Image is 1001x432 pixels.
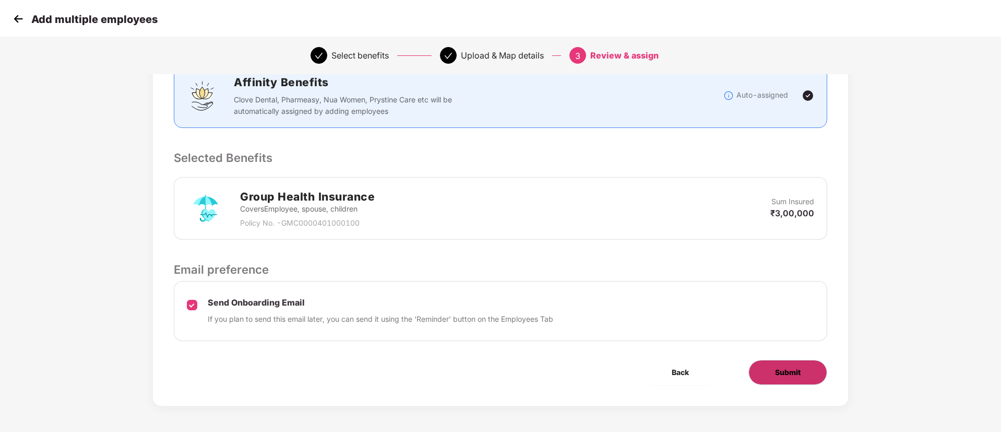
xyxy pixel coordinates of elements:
[770,207,814,219] p: ₹3,00,000
[187,80,218,111] img: svg+xml;base64,PHN2ZyBpZD0iQWZmaW5pdHlfQmVuZWZpdHMiIGRhdGEtbmFtZT0iQWZmaW5pdHkgQmVuZWZpdHMiIHhtbG...
[771,196,814,207] p: Sum Insured
[672,367,689,378] span: Back
[31,13,158,26] p: Add multiple employees
[208,313,553,325] p: If you plan to send this email later, you can send it using the ‘Reminder’ button on the Employee...
[461,47,544,64] div: Upload & Map details
[234,74,609,91] h2: Affinity Benefits
[723,90,734,101] img: svg+xml;base64,PHN2ZyBpZD0iSW5mb18tXzMyeDMyIiBkYXRhLW5hbWU9IkluZm8gLSAzMngzMiIgeG1sbnM9Imh0dHA6Ly...
[646,360,715,385] button: Back
[174,149,827,167] p: Selected Benefits
[748,360,827,385] button: Submit
[444,52,452,60] span: check
[174,261,827,278] p: Email preference
[208,297,553,308] p: Send Onboarding Email
[187,190,224,227] img: svg+xml;base64,PHN2ZyB4bWxucz0iaHR0cDovL3d3dy53My5vcmcvMjAwMC9zdmciIHdpZHRoPSI3MiIgaGVpZ2h0PSI3Mi...
[736,89,788,101] p: Auto-assigned
[590,47,659,64] div: Review & assign
[240,217,375,229] p: Policy No. - GMC0000401000100
[315,52,323,60] span: check
[802,89,814,102] img: svg+xml;base64,PHN2ZyBpZD0iVGljay0yNHgyNCIgeG1sbnM9Imh0dHA6Ly93d3cudzMub3JnLzIwMDAvc3ZnIiB3aWR0aD...
[240,188,375,205] h2: Group Health Insurance
[575,51,580,61] span: 3
[775,367,801,378] span: Submit
[240,203,375,215] p: Covers Employee, spouse, children
[331,47,389,64] div: Select benefits
[234,94,459,117] p: Clove Dental, Pharmeasy, Nua Women, Prystine Care etc will be automatically assigned by adding em...
[10,11,26,27] img: svg+xml;base64,PHN2ZyB4bWxucz0iaHR0cDovL3d3dy53My5vcmcvMjAwMC9zdmciIHdpZHRoPSIzMCIgaGVpZ2h0PSIzMC...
